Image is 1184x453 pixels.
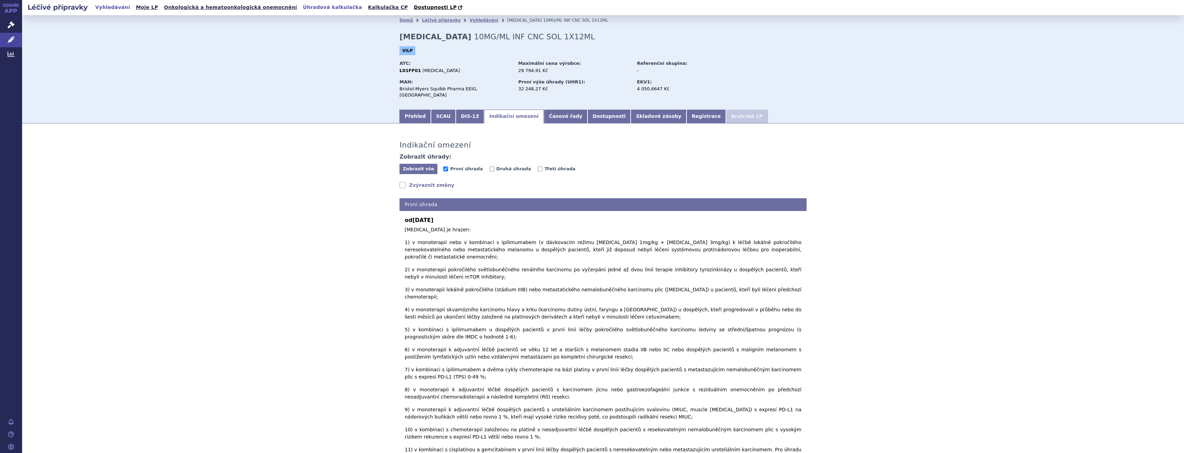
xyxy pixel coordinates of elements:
[399,110,431,123] a: Přehled
[422,68,460,73] span: [MEDICAL_DATA]
[301,3,364,12] a: Úhradová kalkulačka
[414,4,457,10] span: Dostupnosti LP
[403,166,434,171] span: Zobrazit vše
[456,110,484,123] a: DIS-13
[22,2,93,12] h2: Léčivé přípravky
[93,3,132,12] a: Vyhledávání
[518,86,630,92] div: 32 248,27 Kč
[588,110,631,123] a: Dostupnosti
[399,79,413,84] strong: MAH:
[399,68,421,73] strong: L01FF01
[399,164,437,174] button: Zobrazit vše
[484,110,544,123] a: Indikační omezení
[474,32,595,41] span: 10MG/ML INF CNC SOL 1X12ML
[399,198,807,211] h4: První úhrada
[412,3,466,12] a: Dostupnosti LP
[399,86,512,98] div: Bristol-Myers Squibb Pharma EEIG, [GEOGRAPHIC_DATA]
[538,167,543,171] input: Třetí úhrada
[543,18,608,23] span: 10MG/ML INF CNC SOL 1X12ML
[637,86,714,92] div: 4 050,6647 Kč
[366,3,410,12] a: Kalkulačka CP
[518,68,630,74] div: 29 794,91 Kč
[405,216,801,224] b: od
[687,110,726,123] a: Registrace
[450,166,483,171] span: První úhrada
[518,79,585,84] strong: První výše úhrady (UHR1):
[134,3,160,12] a: Moje LP
[631,110,686,123] a: Skladové zásoby
[399,18,413,23] a: Domů
[545,166,576,171] span: Třetí úhrada
[399,32,471,41] strong: [MEDICAL_DATA]
[496,166,531,171] span: Druhá úhrada
[399,46,415,55] span: VILP
[399,141,471,150] h3: Indikační omezení
[637,68,714,74] div: -
[399,182,454,189] a: Zvýraznit změny
[443,167,448,171] input: První úhrada
[470,18,498,23] a: Vyhledávání
[637,79,652,84] strong: EKV1:
[422,18,461,23] a: Léčivé přípravky
[637,61,687,66] strong: Referenční skupina:
[544,110,588,123] a: Časové řady
[162,3,299,12] a: Onkologická a hematoonkologická onemocnění
[518,61,581,66] strong: Maximální cena výrobce:
[399,153,452,160] h4: Zobrazit úhrady:
[399,61,411,66] strong: ATC:
[431,110,456,123] a: SCAU
[490,167,494,171] input: Druhá úhrada
[507,18,542,23] span: [MEDICAL_DATA]
[412,217,433,223] span: [DATE]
